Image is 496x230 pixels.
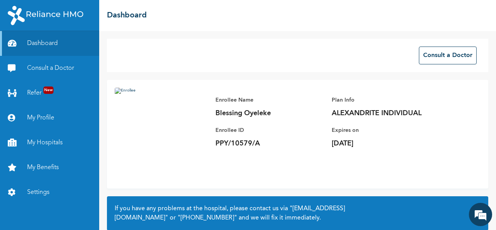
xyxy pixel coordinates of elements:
p: [DATE] [332,139,440,148]
h2: If you have any problems at the hospital, please contact us via or and we will fix it immediately. [115,204,480,223]
img: Enrollee [115,88,208,181]
p: Plan Info [332,95,440,105]
p: Enrollee Name [215,95,324,105]
p: Enrollee ID [215,126,324,135]
p: PPY/10579/A [215,139,324,148]
p: ALEXANDRITE INDIVIDUAL [332,109,440,118]
a: "[PHONE_NUMBER]" [177,215,237,221]
p: Expires on [332,126,440,135]
button: Consult a Doctor [419,47,477,64]
h2: Dashboard [107,10,147,21]
img: RelianceHMO's Logo [8,6,83,25]
span: New [43,86,53,94]
p: Blessing Oyeleke [215,109,324,118]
